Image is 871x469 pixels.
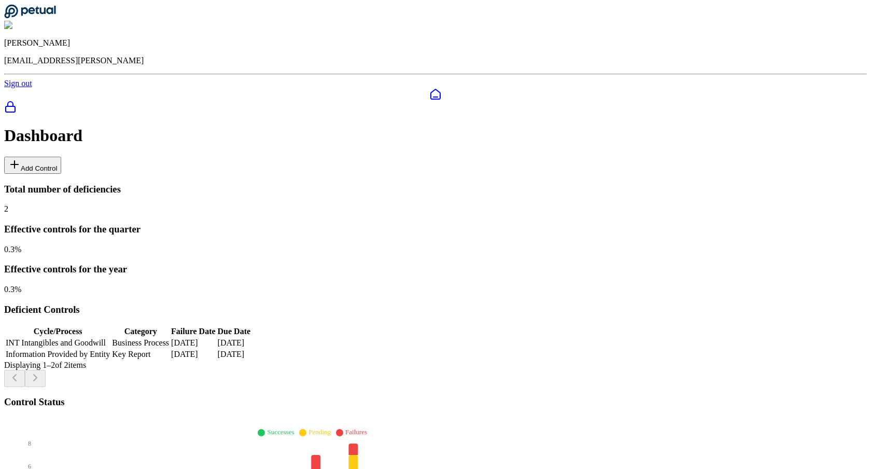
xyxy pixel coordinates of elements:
[171,338,216,348] td: [DATE]
[4,204,8,213] span: 2
[4,224,867,235] h3: Effective controls for the quarter
[171,326,216,337] th: Failure Date
[4,101,867,115] a: SOC
[4,184,867,195] h3: Total number of deficiencies
[308,428,331,436] span: Pending
[111,349,170,360] td: Key Report
[217,338,251,348] td: [DATE]
[345,428,367,436] span: Failures
[5,326,110,337] th: Cycle/Process
[4,396,867,408] h3: Control Status
[4,285,21,294] span: 0.3 %
[4,38,867,48] p: [PERSON_NAME]
[217,349,251,360] td: [DATE]
[28,440,31,447] tspan: 8
[267,428,294,436] span: Successes
[171,349,216,360] td: [DATE]
[4,56,867,65] p: [EMAIL_ADDRESS][PERSON_NAME]
[5,349,110,360] td: Information Provided by Entity
[4,11,56,20] a: Go to Dashboard
[4,361,86,369] span: Displaying 1– 2 of 2 items
[4,264,867,275] h3: Effective controls for the year
[217,326,251,337] th: Due Date
[4,245,21,254] span: 0.3 %
[4,304,867,315] h3: Deficient Controls
[111,338,170,348] td: Business Process
[5,338,110,348] td: INT Intangibles and Goodwill
[4,21,74,30] img: Shekhar Khedekar
[111,326,170,337] th: Category
[4,88,867,101] a: Dashboard
[4,126,867,145] h1: Dashboard
[4,157,61,174] button: Add Control
[4,79,32,88] a: Sign out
